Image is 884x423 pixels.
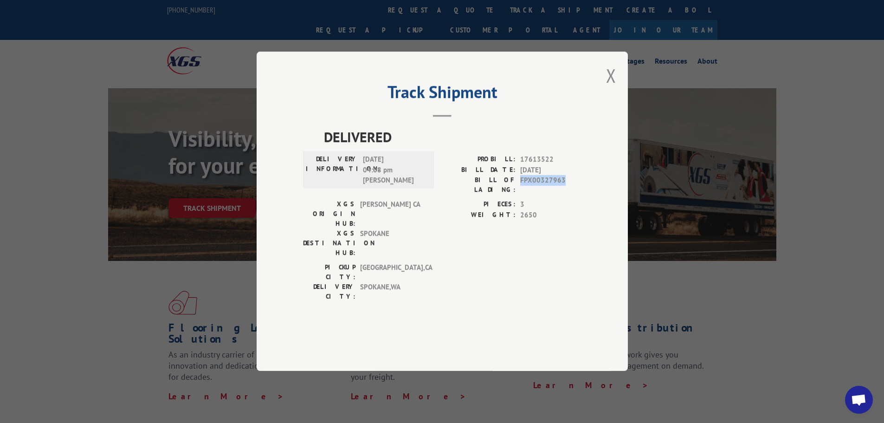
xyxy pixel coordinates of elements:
[520,165,581,176] span: [DATE]
[360,200,423,229] span: [PERSON_NAME] CA
[845,386,873,414] div: Open chat
[303,85,581,103] h2: Track Shipment
[606,63,616,88] button: Close modal
[520,210,581,221] span: 2650
[360,229,423,258] span: SPOKANE
[303,200,355,229] label: XGS ORIGIN HUB:
[442,210,516,221] label: WEIGHT:
[324,127,581,148] span: DELIVERED
[520,200,581,210] span: 3
[442,176,516,195] label: BILL OF LADING:
[303,282,355,302] label: DELIVERY CITY:
[442,165,516,176] label: BILL DATE:
[303,263,355,282] label: PICKUP CITY:
[303,229,355,258] label: XGS DESTINATION HUB:
[442,200,516,210] label: PIECES:
[360,282,423,302] span: SPOKANE , WA
[360,263,423,282] span: [GEOGRAPHIC_DATA] , CA
[442,155,516,165] label: PROBILL:
[306,155,358,186] label: DELIVERY INFORMATION:
[363,155,426,186] span: [DATE] 04:08 pm [PERSON_NAME]
[520,155,581,165] span: 17613522
[520,176,581,195] span: FPX00327963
